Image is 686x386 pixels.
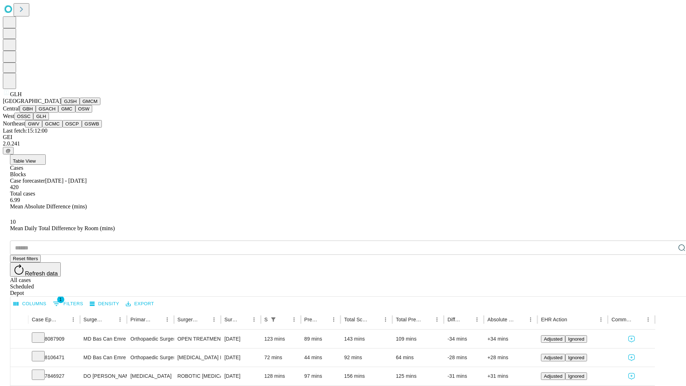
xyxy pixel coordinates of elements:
button: Reset filters [10,255,41,262]
button: Menu [643,315,653,325]
div: GEI [3,134,683,140]
span: Adjusted [544,373,562,379]
button: Ignored [565,354,587,361]
button: Sort [58,315,68,325]
div: Total Scheduled Duration [344,317,370,322]
div: Scheduled In Room Duration [264,317,268,322]
span: Case forecaster [10,178,45,184]
button: GWV [25,120,42,128]
span: 10 [10,219,16,225]
div: [MEDICAL_DATA] [130,367,170,385]
button: GMC [58,105,75,113]
span: Mean Absolute Difference (mins) [10,203,87,209]
span: Reset filters [13,256,38,261]
button: Menu [209,315,219,325]
button: GCMC [42,120,63,128]
span: Table View [13,158,36,164]
button: Density [88,298,121,310]
div: 44 mins [304,348,337,367]
div: Predicted In Room Duration [304,317,318,322]
button: Adjusted [541,372,565,380]
button: Expand [14,333,25,346]
button: Menu [162,315,172,325]
div: Surgery Name [178,317,198,322]
button: GLH [33,113,49,120]
span: 6.99 [10,197,20,203]
div: Surgery Date [224,317,238,322]
button: Menu [68,315,78,325]
button: Ignored [565,335,587,343]
button: Sort [279,315,289,325]
button: Menu [289,315,299,325]
div: 2.0.241 [3,140,683,147]
button: Menu [381,315,391,325]
div: Orthopaedic Surgery [130,348,170,367]
span: Ignored [568,355,584,360]
button: Sort [152,315,162,325]
div: +28 mins [487,348,534,367]
button: Sort [105,315,115,325]
button: Adjusted [541,335,565,343]
button: Menu [249,315,259,325]
span: @ [6,148,11,153]
button: Sort [371,315,381,325]
div: 92 mins [344,348,389,367]
button: OSCP [63,120,82,128]
div: [DATE] [224,367,257,385]
span: Ignored [568,336,584,342]
button: Show filters [268,315,278,325]
span: [GEOGRAPHIC_DATA] [3,98,61,104]
button: Menu [472,315,482,325]
div: 8106471 [32,348,76,367]
div: [MEDICAL_DATA] BONE OPEN DEEP [178,348,217,367]
div: MD Bas Can Emre Md [84,348,123,367]
div: 8087909 [32,330,76,348]
span: Last fetch: 15:12:00 [3,128,48,134]
button: Sort [422,315,432,325]
div: OPEN TREATMENT DISTAL RADIAL INTRA-ARTICULAR FRACTURE OR EPIPHYSEAL SEPARATION [MEDICAL_DATA] 2 F... [178,330,217,348]
button: Sort [319,315,329,325]
button: Sort [633,315,643,325]
span: Mean Daily Total Difference by Room (mins) [10,225,115,231]
div: -31 mins [447,367,480,385]
div: DO [PERSON_NAME] Do [84,367,123,385]
button: Sort [199,315,209,325]
div: Orthopaedic Surgery [130,330,170,348]
button: Menu [526,315,536,325]
div: 125 mins [396,367,441,385]
div: [DATE] [224,348,257,367]
button: Menu [115,315,125,325]
button: Sort [462,315,472,325]
button: Ignored [565,372,587,380]
button: OSSC [14,113,34,120]
button: Sort [239,315,249,325]
div: EHR Action [541,317,567,322]
div: 109 mins [396,330,441,348]
button: GSWB [82,120,102,128]
button: Export [124,298,156,310]
button: Refresh data [10,262,61,277]
button: GBH [20,105,36,113]
button: Table View [10,154,46,165]
div: MD Bas Can Emre Md [84,330,123,348]
button: Menu [329,315,339,325]
button: Expand [14,370,25,383]
button: Select columns [12,298,48,310]
button: @ [3,147,14,154]
button: Adjusted [541,354,565,361]
button: Expand [14,352,25,364]
div: Case Epic Id [32,317,58,322]
div: 89 mins [304,330,337,348]
div: 156 mins [344,367,389,385]
div: 1 active filter [268,315,278,325]
div: ROBOTIC [MEDICAL_DATA] [178,367,217,385]
span: Central [3,105,20,112]
button: Menu [596,315,606,325]
div: +31 mins [487,367,534,385]
button: Show filters [51,298,85,310]
span: Adjusted [544,355,562,360]
div: +34 mins [487,330,534,348]
div: 64 mins [396,348,441,367]
div: 143 mins [344,330,389,348]
span: Refresh data [25,271,58,277]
